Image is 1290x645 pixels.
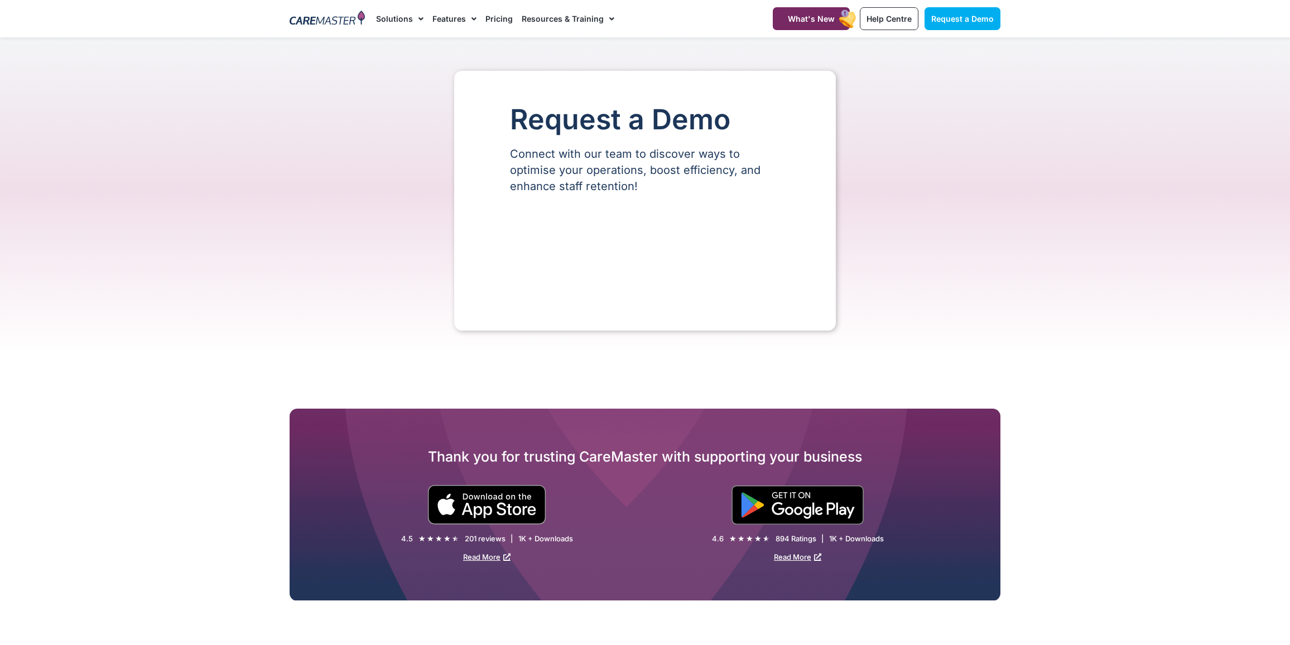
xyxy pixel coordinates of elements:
div: 201 reviews | 1K + Downloads [465,534,573,544]
a: What's New [773,7,850,30]
div: 4.6 [712,534,724,544]
i: ★ [738,533,745,545]
a: Request a Demo [925,7,1000,30]
h1: Request a Demo [510,104,780,135]
img: "Get is on" Black Google play button. [731,486,864,525]
i: ★ [444,533,451,545]
span: What's New [788,14,835,23]
i: ★ [435,533,442,545]
div: 4.6/5 [729,533,770,545]
a: Read More [774,552,821,561]
a: Read More [463,552,511,561]
div: 4.5 [401,534,413,544]
span: Request a Demo [931,14,994,23]
h2: Thank you for trusting CareMaster with supporting your business [290,448,1000,465]
p: Connect with our team to discover ways to optimise your operations, boost efficiency, and enhance... [510,146,780,195]
i: ★ [418,533,426,545]
i: ★ [452,533,459,545]
i: ★ [729,533,737,545]
i: ★ [427,533,434,545]
i: ★ [754,533,762,545]
i: ★ [763,533,770,545]
i: ★ [746,533,753,545]
div: 4.5/5 [418,533,459,545]
span: Help Centre [867,14,912,23]
img: CareMaster Logo [290,11,365,27]
a: Help Centre [860,7,918,30]
iframe: Form 0 [510,214,780,297]
img: small black download on the apple app store button. [427,485,546,525]
div: 894 Ratings | 1K + Downloads [776,534,884,544]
